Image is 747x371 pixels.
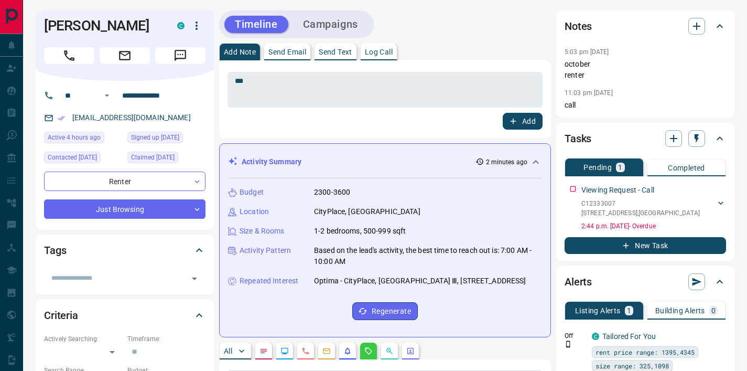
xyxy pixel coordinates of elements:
svg: Email Verified [58,114,65,122]
p: CityPlace, [GEOGRAPHIC_DATA] [314,206,420,217]
p: Viewing Request - Call [581,185,654,196]
div: condos.ca [592,333,599,340]
p: Timeframe: [127,334,205,344]
a: [EMAIL_ADDRESS][DOMAIN_NAME] [72,113,191,122]
button: Campaigns [293,16,369,33]
p: Send Text [319,48,352,56]
div: Notes [565,14,726,39]
svg: Lead Browsing Activity [280,347,289,355]
h1: [PERSON_NAME] [44,17,161,34]
p: Activity Summary [242,156,301,167]
p: call [565,100,726,111]
p: Size & Rooms [240,226,285,237]
button: New Task [565,237,726,254]
div: Fri Jul 04 2025 [44,152,122,166]
p: 1 [627,307,631,314]
h2: Tasks [565,130,591,147]
p: 2300-3600 [314,187,350,198]
div: Criteria [44,303,205,328]
span: Claimed [DATE] [131,152,175,163]
p: Based on the lead's activity, the best time to reach out is: 7:00 AM - 10:00 AM [314,245,542,267]
p: 0 [711,307,716,314]
p: Send Email [268,48,306,56]
p: All [224,347,232,355]
p: Off [565,331,586,341]
div: Mon Aug 18 2025 [44,132,122,146]
p: Repeated Interest [240,275,298,287]
svg: Notes [259,347,268,355]
svg: Listing Alerts [343,347,352,355]
p: Log Call [365,48,393,56]
button: Regenerate [352,302,418,320]
h2: Notes [565,18,592,35]
div: condos.ca [177,22,185,29]
p: Activity Pattern [240,245,291,256]
p: Building Alerts [655,307,705,314]
span: rent price range: 1395,4345 [596,347,695,357]
p: Location [240,206,269,217]
p: 5:03 pm [DATE] [565,48,609,56]
span: Email [100,47,150,64]
p: Pending [583,164,612,171]
span: Signed up [DATE] [131,132,179,143]
div: Renter [44,172,205,191]
p: october renter [565,59,726,81]
button: Add [503,113,543,130]
p: Add Note [224,48,256,56]
div: Activity Summary2 minutes ago [228,152,542,172]
svg: Agent Actions [406,347,415,355]
p: 1 [618,164,622,171]
p: 2 minutes ago [486,157,527,167]
span: Message [155,47,205,64]
div: Just Browsing [44,199,205,219]
div: Fri Jul 04 2025 [127,132,205,146]
span: Call [44,47,94,64]
button: Timeline [224,16,288,33]
button: Open [187,271,202,286]
p: Budget [240,187,264,198]
p: Completed [668,164,705,172]
span: size range: 325,1098 [596,361,669,371]
a: Tailored For You [602,332,656,341]
div: Tasks [565,126,726,151]
p: [STREET_ADDRESS] , [GEOGRAPHIC_DATA] [581,208,700,218]
div: Fri Jul 04 2025 [127,152,205,166]
p: Actively Searching: [44,334,122,344]
svg: Emails [322,347,331,355]
div: Tags [44,238,205,263]
p: 11:03 pm [DATE] [565,89,613,97]
p: 1-2 bedrooms, 500-999 sqft [314,226,406,237]
p: Listing Alerts [575,307,621,314]
div: C12333007[STREET_ADDRESS],[GEOGRAPHIC_DATA] [581,197,726,220]
button: Open [101,89,113,102]
svg: Push Notification Only [565,341,572,348]
h2: Alerts [565,273,592,290]
p: 2:44 p.m. [DATE] - Overdue [581,221,726,231]
h2: Criteria [44,307,78,324]
span: Active 4 hours ago [48,132,101,143]
p: C12333007 [581,199,700,208]
svg: Calls [301,347,310,355]
svg: Requests [364,347,373,355]
span: Contacted [DATE] [48,152,97,163]
p: Optima - CityPlace, [GEOGRAPHIC_DATA] Ⅲ, [STREET_ADDRESS] [314,275,526,287]
div: Alerts [565,269,726,294]
h2: Tags [44,242,66,259]
svg: Opportunities [385,347,394,355]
